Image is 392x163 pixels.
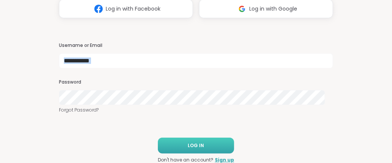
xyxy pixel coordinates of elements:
span: Log in with Facebook [106,5,161,13]
a: Forgot Password? [59,107,333,113]
span: Log in with Google [249,5,297,13]
img: ShareWell Logomark [91,2,106,16]
h3: Username or Email [59,42,333,49]
img: ShareWell Logomark [235,2,249,16]
h3: Password [59,79,333,85]
button: LOG IN [158,138,234,154]
span: LOG IN [188,142,204,149]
